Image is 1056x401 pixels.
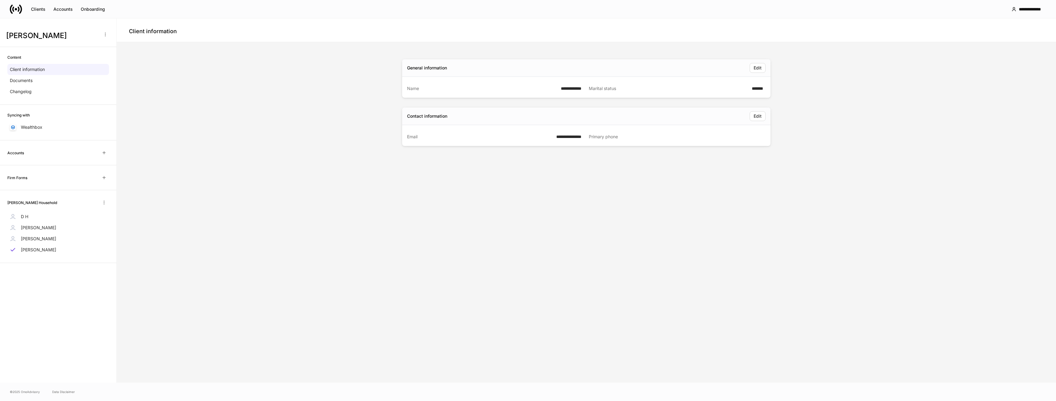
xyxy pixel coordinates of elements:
p: [PERSON_NAME] [21,225,56,231]
button: Edit [750,63,766,73]
div: Name [407,85,557,92]
a: Data Disclaimer [52,389,75,394]
h6: Syncing with [7,112,30,118]
h4: Client information [129,28,177,35]
p: D H [21,214,28,220]
div: General information [407,65,447,71]
a: [PERSON_NAME] [7,222,109,233]
p: Documents [10,77,33,84]
p: Changelog [10,88,32,95]
div: Primary phone [589,134,759,140]
button: Onboarding [77,4,109,14]
a: Changelog [7,86,109,97]
a: Client information [7,64,109,75]
h3: [PERSON_NAME] [6,31,98,41]
a: Wealthbox [7,122,109,133]
button: Clients [27,4,49,14]
div: Email [407,134,553,140]
a: [PERSON_NAME] [7,244,109,255]
div: Accounts [53,6,73,12]
h6: Content [7,54,21,60]
p: [PERSON_NAME] [21,247,56,253]
div: Onboarding [81,6,105,12]
div: Edit [754,113,762,119]
h6: Accounts [7,150,24,156]
p: Wealthbox [21,124,42,130]
p: [PERSON_NAME] [21,236,56,242]
button: Edit [750,111,766,121]
a: [PERSON_NAME] [7,233,109,244]
div: Edit [754,65,762,71]
a: D H [7,211,109,222]
h6: Firm Forms [7,175,27,181]
div: Marital status [589,85,748,92]
span: © 2025 OneAdvisory [10,389,40,394]
div: Contact information [407,113,447,119]
h6: [PERSON_NAME] Household [7,200,57,206]
div: Clients [31,6,45,12]
a: Documents [7,75,109,86]
p: Client information [10,66,45,73]
button: Accounts [49,4,77,14]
